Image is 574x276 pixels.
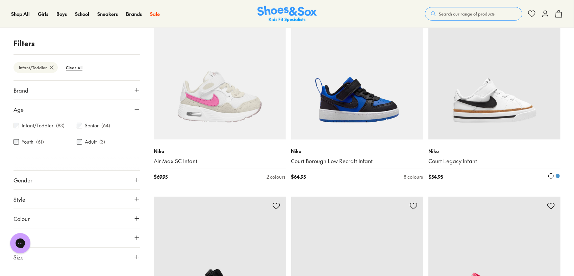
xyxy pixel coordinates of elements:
[11,10,30,18] a: Shop All
[428,148,560,155] p: Nike
[56,10,67,18] a: Boys
[56,10,67,17] span: Boys
[404,173,423,180] div: 8 colours
[14,86,28,94] span: Brand
[14,100,140,119] button: Age
[99,139,105,146] p: ( 3 )
[154,148,286,155] p: Nike
[14,105,24,114] span: Age
[56,122,65,129] p: ( 83 )
[150,10,160,17] span: Sale
[439,11,495,17] span: Search our range of products
[14,195,25,203] span: Style
[14,209,140,228] button: Colour
[425,7,522,21] button: Search our range of products
[126,10,142,17] span: Brands
[154,173,168,180] span: $ 69.95
[14,62,58,73] btn: Infant/Toddler
[291,173,306,180] span: $ 64.95
[291,148,423,155] p: Nike
[154,157,286,165] a: Air Max SC Infant
[150,10,160,18] a: Sale
[14,253,24,261] span: Size
[257,6,317,22] img: SNS_Logo_Responsive.svg
[14,81,140,100] button: Brand
[38,10,48,17] span: Girls
[22,122,53,129] label: Infant/Toddler
[428,173,443,180] span: $ 54.95
[14,248,140,267] button: Size
[85,122,99,129] label: Senior
[14,190,140,209] button: Style
[38,10,48,18] a: Girls
[14,171,140,190] button: Gender
[97,10,118,17] span: Sneakers
[291,157,423,165] a: Court Borough Low Recraft Infant
[36,139,44,146] p: ( 61 )
[75,10,89,17] span: School
[11,10,30,17] span: Shop All
[101,122,110,129] p: ( 64 )
[257,6,317,22] a: Shoes & Sox
[428,157,560,165] a: Court Legacy Infant
[60,61,88,74] btn: Clear All
[14,176,32,184] span: Gender
[97,10,118,18] a: Sneakers
[14,215,30,223] span: Colour
[14,228,140,247] button: Price
[126,10,142,18] a: Brands
[14,38,140,49] p: Filters
[428,7,560,140] a: Selling Fast
[267,173,286,180] div: 2 colours
[85,139,97,146] label: Adult
[22,139,33,146] label: Youth
[75,10,89,18] a: School
[7,231,34,256] iframe: Gorgias live chat messenger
